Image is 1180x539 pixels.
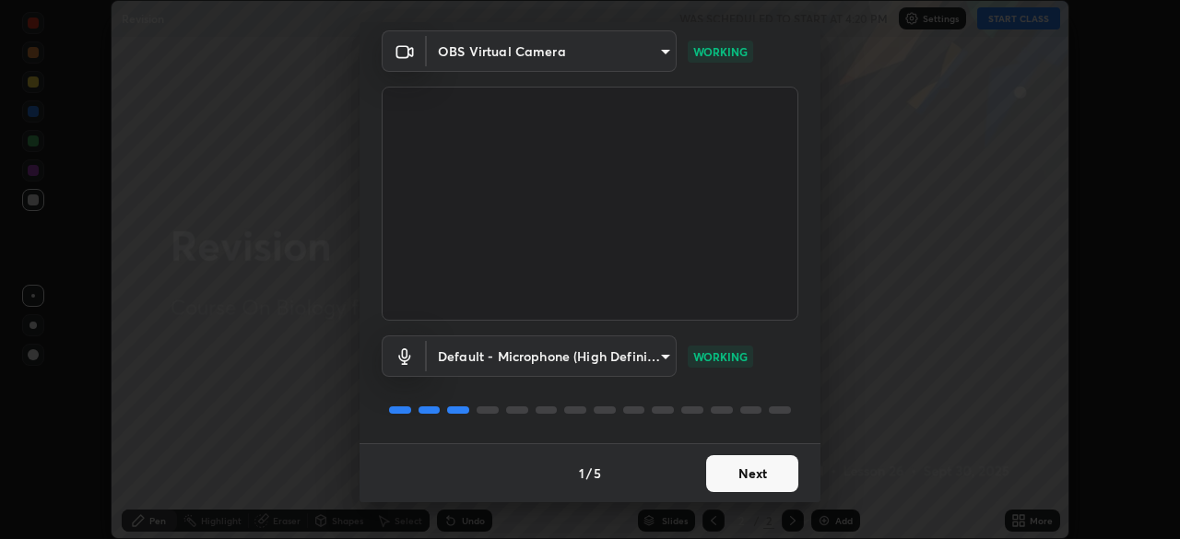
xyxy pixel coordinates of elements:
p: WORKING [693,43,748,60]
div: OBS Virtual Camera [427,335,677,377]
p: WORKING [693,348,748,365]
h4: / [586,463,592,483]
h4: 5 [594,463,601,483]
h4: 1 [579,463,584,483]
div: OBS Virtual Camera [427,30,677,72]
button: Next [706,455,798,492]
